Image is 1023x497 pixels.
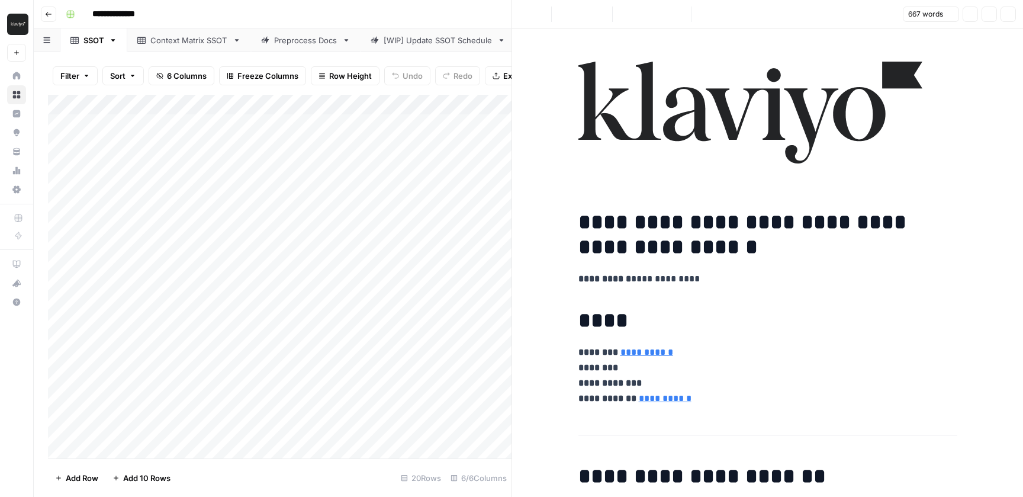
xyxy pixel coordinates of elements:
[403,70,423,82] span: Undo
[149,66,214,85] button: 6 Columns
[237,70,298,82] span: Freeze Columns
[453,70,472,82] span: Redo
[7,66,26,85] a: Home
[219,66,306,85] button: Freeze Columns
[48,469,105,488] button: Add Row
[7,161,26,180] a: Usage
[167,70,207,82] span: 6 Columns
[384,34,493,46] div: [WIP] Update SSOT Schedule
[396,469,446,488] div: 20 Rows
[7,85,26,104] a: Browse
[503,70,545,82] span: Export CSV
[8,274,25,292] div: What's new?
[903,7,959,22] button: 667 words
[435,66,480,85] button: Redo
[7,9,26,39] button: Workspace: Klaviyo
[105,469,178,488] button: Add 10 Rows
[274,34,337,46] div: Preprocess Docs
[7,293,26,312] button: Help + Support
[102,66,144,85] button: Sort
[150,34,228,46] div: Context Matrix SSOT
[908,9,943,20] span: 667 words
[127,28,251,52] a: Context Matrix SSOT
[53,66,98,85] button: Filter
[7,104,26,123] a: Insights
[7,14,28,35] img: Klaviyo Logo
[83,34,104,46] div: SSOT
[60,28,127,52] a: SSOT
[110,70,126,82] span: Sort
[251,28,361,52] a: Preprocess Docs
[311,66,379,85] button: Row Height
[60,70,79,82] span: Filter
[446,469,511,488] div: 6/6 Columns
[7,255,26,274] a: AirOps Academy
[7,180,26,199] a: Settings
[66,472,98,484] span: Add Row
[7,123,26,142] a: Opportunities
[329,70,372,82] span: Row Height
[485,66,553,85] button: Export CSV
[7,142,26,161] a: Your Data
[384,66,430,85] button: Undo
[123,472,170,484] span: Add 10 Rows
[7,274,26,293] button: What's new?
[361,28,516,52] a: [WIP] Update SSOT Schedule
